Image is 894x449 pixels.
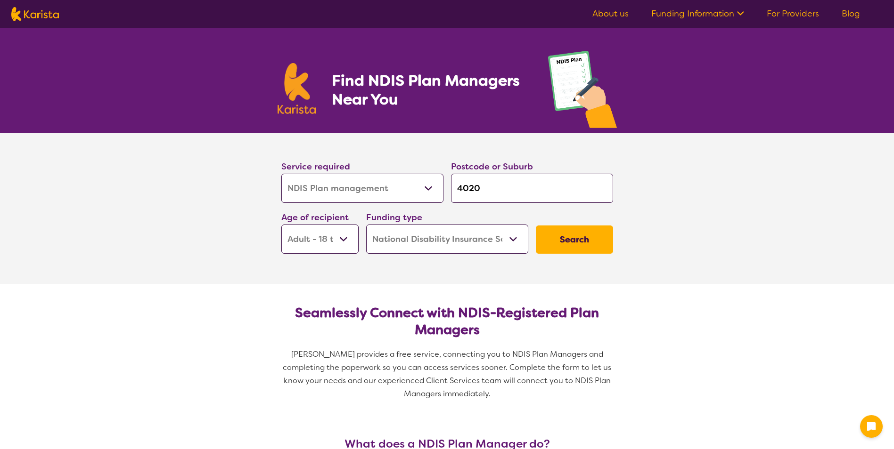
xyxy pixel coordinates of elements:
label: Service required [281,161,350,172]
span: [PERSON_NAME] provides a free service, connecting you to NDIS Plan Managers and completing the pa... [283,349,613,399]
img: Karista logo [278,63,316,114]
h1: Find NDIS Plan Managers Near You [332,71,529,109]
label: Age of recipient [281,212,349,223]
a: Funding Information [651,8,744,19]
img: plan-management [548,51,617,133]
a: For Providers [767,8,819,19]
button: Search [536,225,613,254]
input: Type [451,174,613,203]
img: Karista logo [11,7,59,21]
a: Blog [842,8,860,19]
label: Postcode or Suburb [451,161,533,172]
a: About us [592,8,629,19]
h2: Seamlessly Connect with NDIS-Registered Plan Managers [289,305,606,338]
label: Funding type [366,212,422,223]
